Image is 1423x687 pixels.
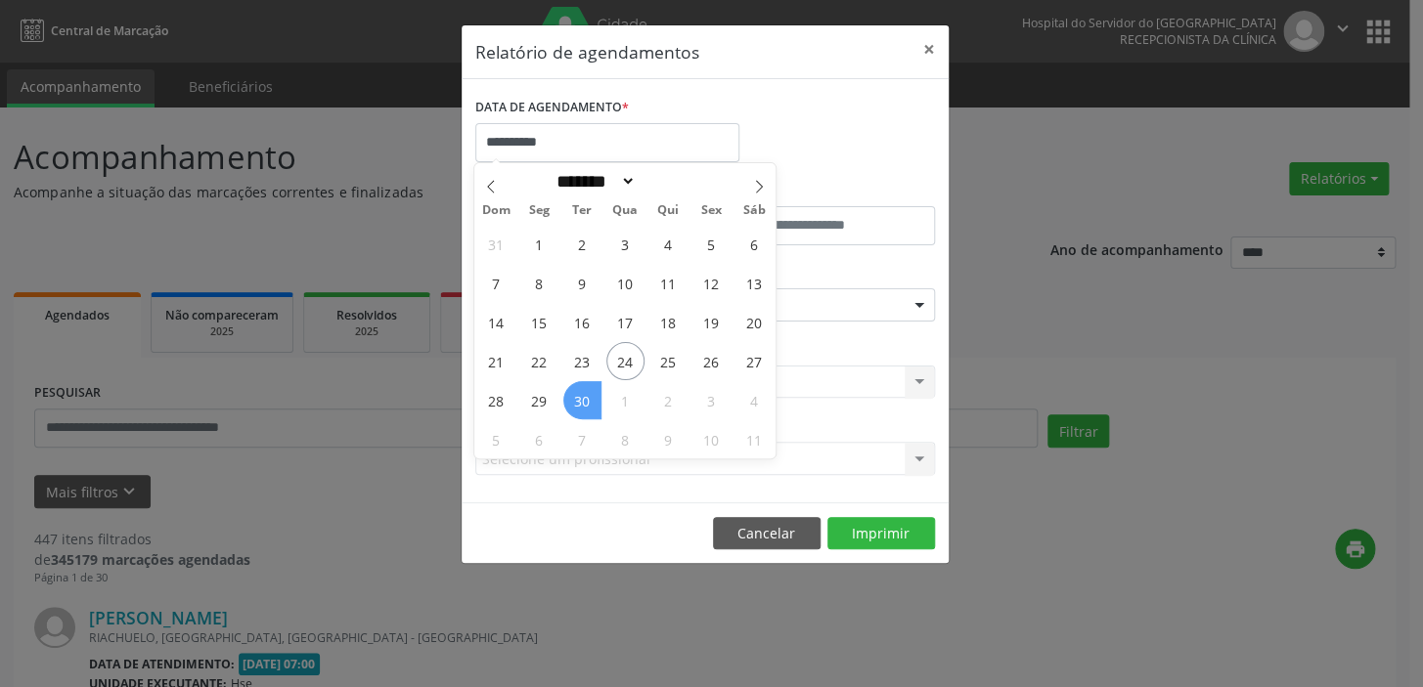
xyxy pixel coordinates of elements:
span: Sáb [733,204,776,217]
span: Outubro 3, 2025 [691,381,730,419]
span: Seg [517,204,560,217]
span: Outubro 6, 2025 [520,420,558,458]
span: Setembro 18, 2025 [649,303,688,341]
h5: Relatório de agendamentos [475,39,699,64]
span: Setembro 25, 2025 [649,342,688,380]
span: Outubro 1, 2025 [606,381,645,419]
span: Agosto 31, 2025 [477,225,515,263]
button: Close [910,25,949,73]
span: Setembro 26, 2025 [691,342,730,380]
span: Setembro 11, 2025 [649,264,688,302]
button: Imprimir [827,517,935,550]
span: Outubro 11, 2025 [734,420,773,458]
span: Sex [689,204,733,217]
span: Setembro 14, 2025 [477,303,515,341]
span: Dom [474,204,517,217]
span: Setembro 8, 2025 [520,264,558,302]
span: Setembro 30, 2025 [563,381,601,419]
span: Setembro 28, 2025 [477,381,515,419]
span: Outubro 5, 2025 [477,420,515,458]
span: Outubro 7, 2025 [563,420,601,458]
span: Setembro 16, 2025 [563,303,601,341]
span: Setembro 29, 2025 [520,381,558,419]
span: Ter [560,204,603,217]
span: Setembro 23, 2025 [563,342,601,380]
span: Setembro 10, 2025 [606,264,645,302]
label: ATÉ [710,176,935,206]
span: Setembro 21, 2025 [477,342,515,380]
span: Setembro 19, 2025 [691,303,730,341]
span: Outubro 2, 2025 [649,381,688,419]
span: Setembro 4, 2025 [649,225,688,263]
span: Setembro 22, 2025 [520,342,558,380]
span: Outubro 9, 2025 [649,420,688,458]
span: Qua [603,204,646,217]
select: Month [550,171,636,192]
span: Setembro 12, 2025 [691,264,730,302]
span: Setembro 27, 2025 [734,342,773,380]
label: DATA DE AGENDAMENTO [475,93,629,123]
span: Setembro 1, 2025 [520,225,558,263]
span: Setembro 17, 2025 [606,303,645,341]
span: Setembro 20, 2025 [734,303,773,341]
span: Outubro 10, 2025 [691,420,730,458]
input: Year [636,171,700,192]
span: Qui [646,204,689,217]
button: Cancelar [713,517,821,550]
span: Setembro 9, 2025 [563,264,601,302]
span: Setembro 5, 2025 [691,225,730,263]
span: Outubro 8, 2025 [606,420,645,458]
span: Setembro 6, 2025 [734,225,773,263]
span: Setembro 7, 2025 [477,264,515,302]
span: Setembro 3, 2025 [606,225,645,263]
span: Outubro 4, 2025 [734,381,773,419]
span: Setembro 24, 2025 [606,342,645,380]
span: Setembro 13, 2025 [734,264,773,302]
span: Setembro 15, 2025 [520,303,558,341]
span: Setembro 2, 2025 [563,225,601,263]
